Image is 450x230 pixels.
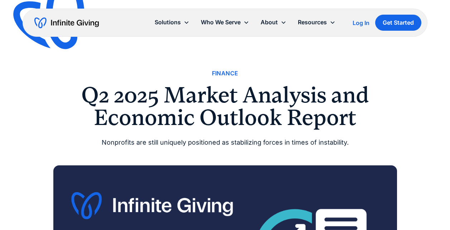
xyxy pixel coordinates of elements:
[212,69,238,78] a: Finance
[255,15,292,30] div: About
[155,17,181,27] div: Solutions
[353,19,369,27] a: Log In
[53,84,397,129] h1: Q2 2025 Market Analysis and Economic Outlook Report
[298,17,327,27] div: Resources
[53,137,397,148] div: Nonprofits are still uniquely positioned as stabilizing forces in times of instability.
[261,17,278,27] div: About
[353,20,369,26] div: Log In
[375,15,421,31] a: Get Started
[34,17,99,29] a: home
[195,15,255,30] div: Who We Serve
[201,17,241,27] div: Who We Serve
[149,15,195,30] div: Solutions
[292,15,341,30] div: Resources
